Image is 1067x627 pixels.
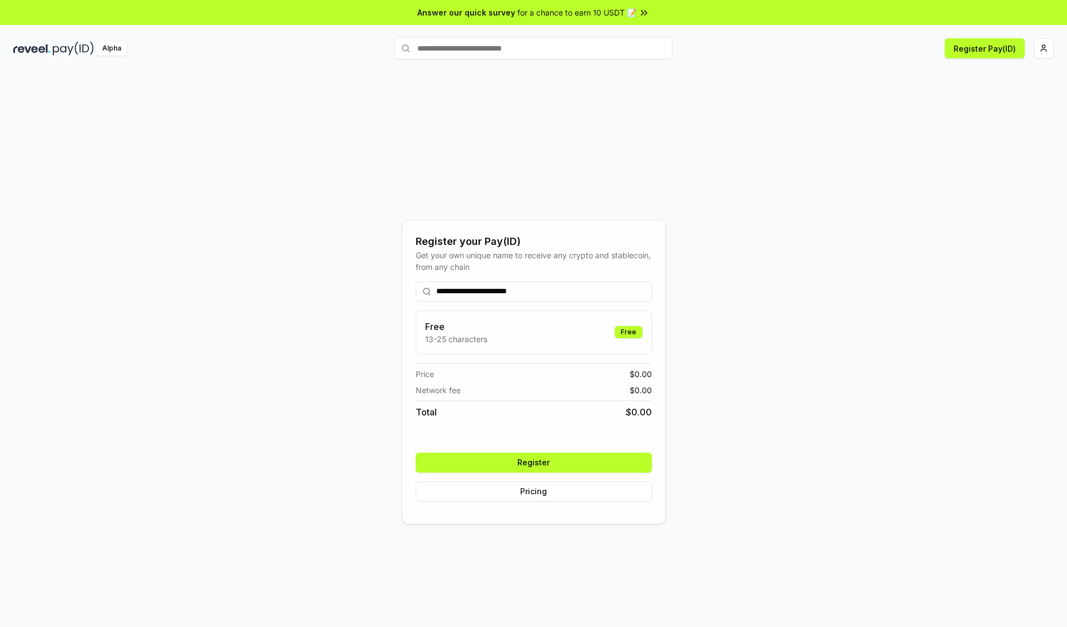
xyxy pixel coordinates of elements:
[416,453,652,473] button: Register
[425,320,487,333] h3: Free
[945,38,1025,58] button: Register Pay(ID)
[416,249,652,273] div: Get your own unique name to receive any crypto and stablecoin, from any chain
[416,405,437,419] span: Total
[13,42,51,56] img: reveel_dark
[416,384,461,396] span: Network fee
[517,7,636,18] span: for a chance to earn 10 USDT 📝
[630,368,652,380] span: $ 0.00
[630,384,652,396] span: $ 0.00
[416,368,434,380] span: Price
[416,481,652,501] button: Pricing
[615,326,642,338] div: Free
[425,333,487,345] p: 13-25 characters
[417,7,515,18] span: Answer our quick survey
[626,405,652,419] span: $ 0.00
[53,42,94,56] img: pay_id
[96,42,127,56] div: Alpha
[416,234,652,249] div: Register your Pay(ID)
